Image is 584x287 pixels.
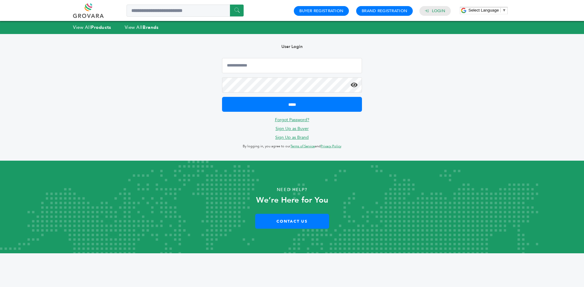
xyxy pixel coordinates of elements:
a: Terms of Service [290,144,315,149]
a: View AllBrands [125,24,159,30]
a: View AllProducts [73,24,111,30]
a: Contact Us [255,214,329,229]
span: Select Language [468,8,499,12]
p: By logging in, you agree to our and [222,143,362,150]
a: Login [432,8,445,14]
a: Sign Up as Buyer [276,126,309,132]
span: ▼ [502,8,506,12]
strong: We’re Here for You [256,195,328,206]
span: ​ [500,8,501,12]
a: Brand Registration [362,8,407,14]
a: Buyer Registration [299,8,343,14]
b: User Login [281,44,303,50]
a: Privacy Policy [321,144,341,149]
strong: Products [91,24,111,30]
input: Email Address [222,58,362,73]
a: Sign Up as Brand [275,135,309,140]
a: Select Language​ [468,8,506,12]
input: Password [222,77,362,93]
strong: Brands [143,24,158,30]
a: Forgot Password? [275,117,309,123]
p: Need Help? [29,185,555,194]
input: Search a product or brand... [127,5,244,17]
